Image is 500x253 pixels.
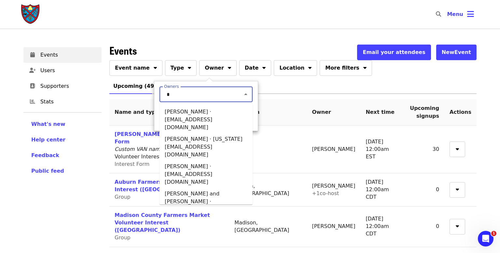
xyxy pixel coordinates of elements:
li: [PERSON_NAME] · [EMAIL_ADDRESS][DOMAIN_NAME] [160,161,253,188]
iframe: Intercom live chat [478,231,493,246]
li: [PERSON_NAME] · [US_STATE][EMAIL_ADDRESS][DOMAIN_NAME] [160,133,253,161]
li: [PERSON_NAME] and [PERSON_NAME] · [EMAIL_ADDRESS][DOMAIN_NAME] [160,188,253,223]
span: 1 [491,231,496,236]
li: [PERSON_NAME] · [EMAIL_ADDRESS][DOMAIN_NAME] [160,106,253,133]
label: Owners [164,85,179,88]
button: Close [241,90,250,99]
